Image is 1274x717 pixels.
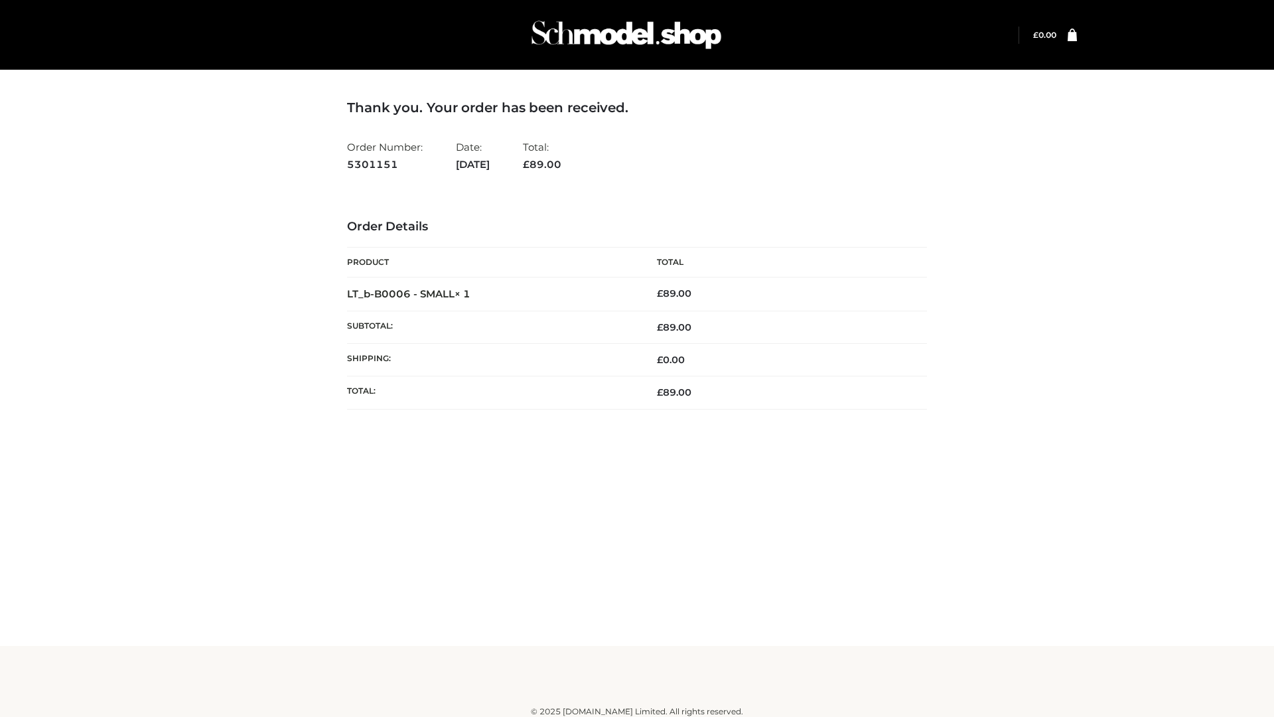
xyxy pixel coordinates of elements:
strong: 5301151 [347,156,423,173]
span: £ [1033,30,1038,40]
span: £ [523,158,530,171]
li: Date: [456,135,490,176]
th: Subtotal: [347,311,637,343]
h3: Thank you. Your order has been received. [347,100,927,116]
bdi: 0.00 [657,354,685,366]
span: 89.00 [657,386,691,398]
th: Total: [347,376,637,409]
li: Total: [523,135,561,176]
span: £ [657,287,663,299]
th: Total [637,248,927,278]
span: £ [657,354,663,366]
span: £ [657,386,663,398]
li: Order Number: [347,135,423,176]
th: Product [347,248,637,278]
strong: [DATE] [456,156,490,173]
bdi: 0.00 [1033,30,1056,40]
a: £0.00 [1033,30,1056,40]
th: Shipping: [347,344,637,376]
img: Schmodel Admin 964 [527,9,726,61]
span: £ [657,321,663,333]
span: 89.00 [657,321,691,333]
strong: LT_b-B0006 - SMALL [347,287,470,300]
h3: Order Details [347,220,927,234]
bdi: 89.00 [657,287,691,299]
span: 89.00 [523,158,561,171]
strong: × 1 [455,287,470,300]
